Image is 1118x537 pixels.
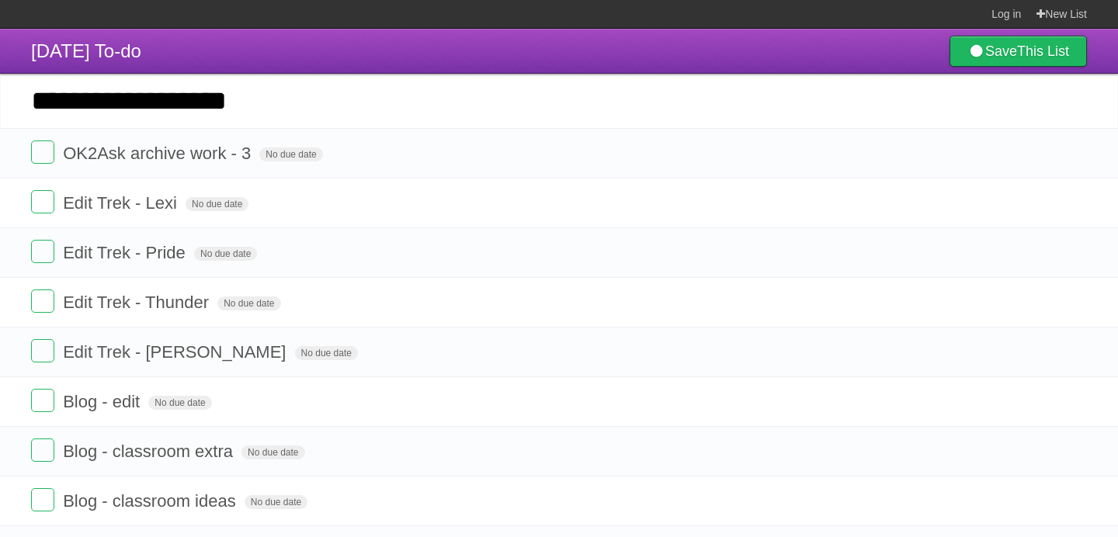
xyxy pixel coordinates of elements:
[63,392,144,411] span: Blog - edit
[148,396,211,410] span: No due date
[295,346,358,360] span: No due date
[31,389,54,412] label: Done
[31,140,54,164] label: Done
[194,247,257,261] span: No due date
[31,339,54,362] label: Done
[241,445,304,459] span: No due date
[245,495,307,509] span: No due date
[63,144,255,163] span: OK2Ask archive work - 3
[259,147,322,161] span: No due date
[1017,43,1069,59] b: This List
[31,40,141,61] span: [DATE] To-do
[186,197,248,211] span: No due date
[63,243,189,262] span: Edit Trek - Pride
[217,296,280,310] span: No due date
[31,240,54,263] label: Done
[63,442,237,461] span: Blog - classroom extra
[31,289,54,313] label: Done
[63,342,290,362] span: Edit Trek - [PERSON_NAME]
[31,190,54,213] label: Done
[31,438,54,462] label: Done
[950,36,1087,67] a: SaveThis List
[63,491,240,511] span: Blog - classroom ideas
[31,488,54,511] label: Done
[63,293,213,312] span: Edit Trek - Thunder
[63,193,181,213] span: Edit Trek - Lexi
